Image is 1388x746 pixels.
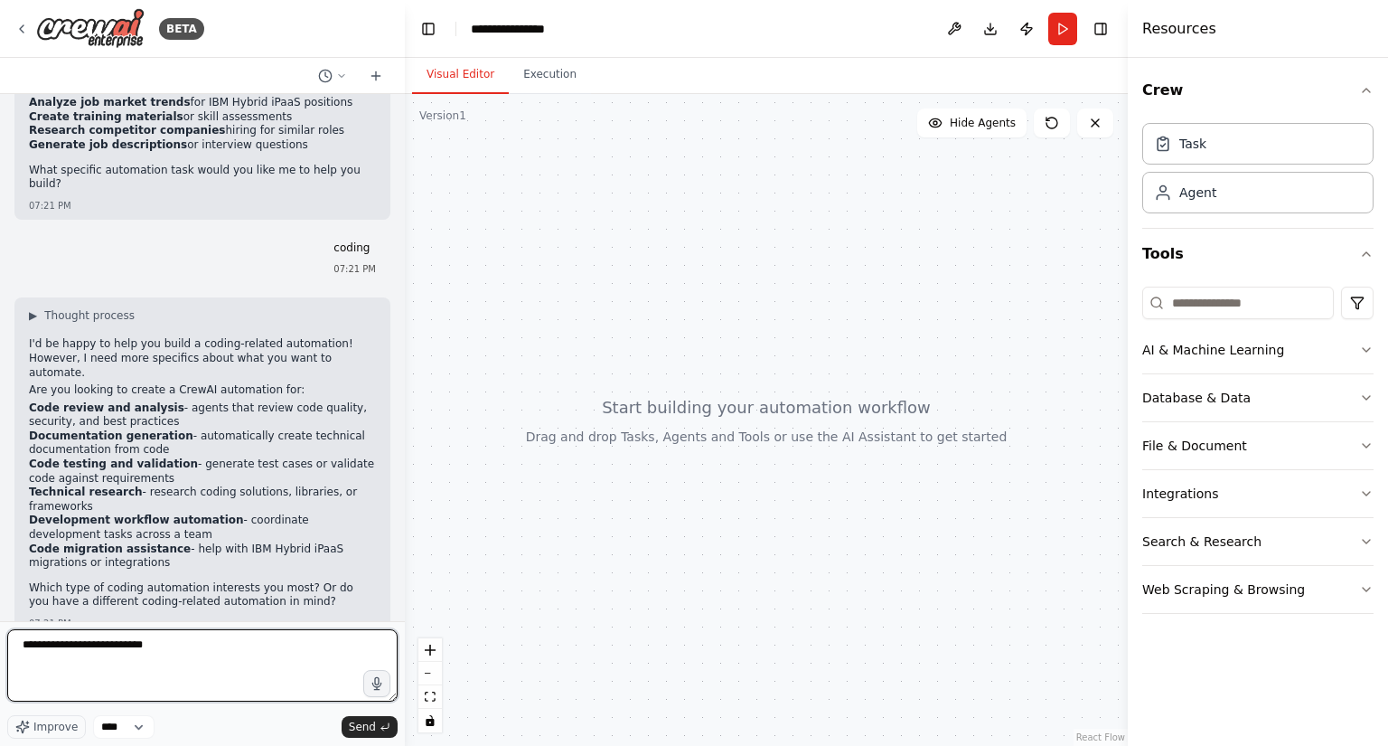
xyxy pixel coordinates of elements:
[349,720,376,734] span: Send
[29,138,376,153] li: or interview questions
[1142,116,1374,228] div: Crew
[29,486,376,514] li: - research coding solutions, libraries, or frameworks
[1142,229,1374,279] button: Tools
[29,458,376,486] li: - generate test cases or validate code against requirements
[361,65,390,87] button: Start a new chat
[950,116,1016,130] span: Hide Agents
[29,164,376,192] p: What specific automation task would you like me to help you build?
[29,82,227,95] strong: Recruit and evaluate candidates
[29,308,37,323] span: ▶
[29,96,376,110] li: for IBM Hybrid iPaaS positions
[471,20,561,38] nav: breadcrumb
[1142,374,1374,421] button: Database & Data
[44,308,135,323] span: Thought process
[29,430,376,458] li: - automatically create technical documentation from code
[419,109,466,123] div: Version 1
[29,543,376,571] li: - help with IBM Hybrid iPaaS migrations or integrations
[29,514,244,526] strong: Development workflow automation
[1142,533,1261,551] div: Search & Research
[29,430,193,442] strong: Documentation generation
[33,720,78,734] span: Improve
[1076,732,1125,742] a: React Flow attribution
[418,638,442,662] button: zoom in
[36,8,145,49] img: Logo
[311,65,354,87] button: Switch to previous chat
[418,638,442,732] div: React Flow controls
[29,383,376,398] p: Are you looking to create a CrewAI automation for:
[29,514,376,542] li: - coordinate development tasks across a team
[29,581,376,609] p: Which type of coding automation interests you most? Or do you have a different coding-related aut...
[418,662,442,685] button: zoom out
[418,685,442,709] button: fit view
[29,199,376,212] div: 07:21 PM
[1142,326,1374,373] button: AI & Machine Learning
[412,56,509,94] button: Visual Editor
[418,709,442,732] button: toggle interactivity
[1142,470,1374,517] button: Integrations
[29,617,376,630] div: 07:21 PM
[29,308,135,323] button: ▶Thought process
[1142,65,1374,116] button: Crew
[1142,485,1218,503] div: Integrations
[1179,135,1206,153] div: Task
[333,241,376,256] p: coding
[29,110,376,125] li: or skill assessments
[29,458,198,470] strong: Code testing and validation
[1179,184,1216,202] div: Agent
[29,401,376,430] li: - agents that review code quality, security, and best practices
[1142,566,1374,613] button: Web Scraping & Browsing
[7,715,86,739] button: Improve
[1142,422,1374,469] button: File & Document
[29,96,191,109] strong: Analyze job market trends
[342,716,398,738] button: Send
[1088,16,1113,42] button: Hide right sidebar
[917,109,1027,137] button: Hide Agents
[1142,581,1305,599] div: Web Scraping & Browsing
[416,16,441,42] button: Hide left sidebar
[363,670,390,697] button: Click to speak your automation idea
[29,110,183,123] strong: Create training materials
[1142,18,1216,40] h4: Resources
[159,18,204,40] div: BETA
[509,56,591,94] button: Execution
[1142,279,1374,628] div: Tools
[333,262,376,276] div: 07:21 PM
[29,401,184,414] strong: Code review and analysis
[1142,341,1284,359] div: AI & Machine Learning
[1142,518,1374,565] button: Search & Research
[1142,389,1251,407] div: Database & Data
[29,138,187,151] strong: Generate job descriptions
[29,543,191,555] strong: Code migration assistance
[29,486,143,498] strong: Technical research
[29,124,226,137] strong: Research competitor companies
[29,337,376,380] p: I'd be happy to help you build a coding-related automation! However, I need more specifics about ...
[1142,437,1247,455] div: File & Document
[29,124,376,138] li: hiring for similar roles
